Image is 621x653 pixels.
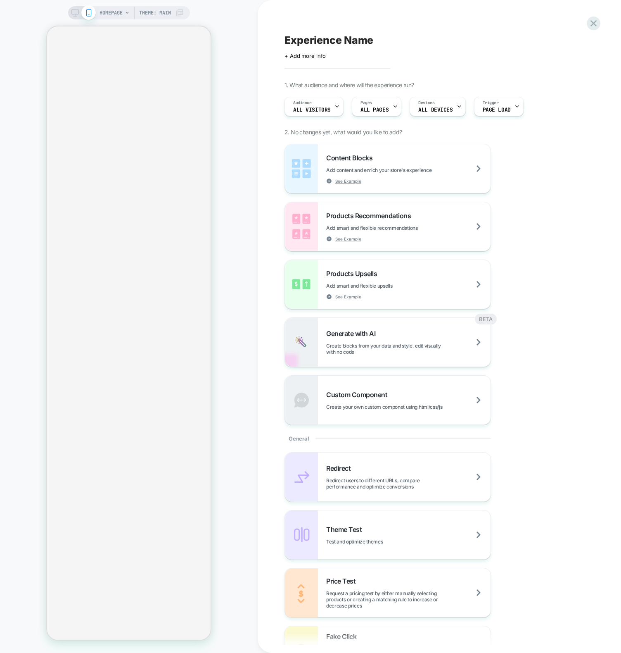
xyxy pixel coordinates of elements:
[418,107,453,113] span: ALL DEVICES
[293,107,331,113] span: All Visitors
[483,100,499,106] span: Trigger
[335,294,361,300] span: See Example
[326,329,379,338] span: Generate with AI
[293,100,312,106] span: Audience
[360,100,372,106] span: Pages
[326,404,484,410] span: Create your own custom componet using html/css/js
[139,6,171,19] span: Theme: MAIN
[326,212,415,220] span: Products Recommendations
[284,34,373,46] span: Experience Name
[326,225,459,231] span: Add smart and flexible recommendations
[326,477,491,490] span: Redirect users to different URLs, compare performance and optimize conversions
[326,525,366,534] span: Theme Test
[483,107,511,113] span: Page Load
[284,81,414,88] span: 1. What audience and where will the experience run?
[284,129,402,136] span: 2. No changes yet, what would you like to add?
[335,236,361,242] span: See Example
[326,577,360,585] span: Price Test
[326,154,377,162] span: Content Blocks
[326,590,491,609] span: Request a pricing test by either manually selecting products or creating a matching rule to incre...
[418,100,434,106] span: Devices
[360,107,389,113] span: ALL PAGES
[326,343,491,355] span: Create blocks from your data and style, edit visually with no code
[284,425,491,452] div: General
[326,539,424,545] span: Test and optimize themes
[326,632,360,641] span: Fake Click
[475,314,497,324] div: BETA
[326,269,381,278] span: Products Upsells
[284,52,326,59] span: + Add more info
[326,391,391,399] span: Custom Component
[100,6,123,19] span: HOMEPAGE
[326,283,434,289] span: Add smart and flexible upsells
[326,464,355,472] span: Redirect
[326,167,473,173] span: Add content and enrich your store's experience
[335,178,361,184] span: See Example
